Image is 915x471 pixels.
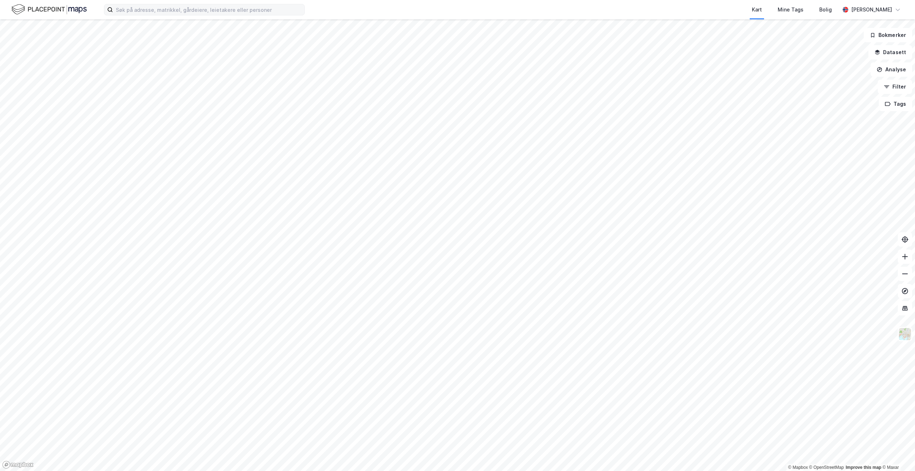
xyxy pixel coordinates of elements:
div: Kontrollprogram for chat [879,437,915,471]
a: Improve this map [846,465,881,470]
div: [PERSON_NAME] [851,5,892,14]
img: logo.f888ab2527a4732fd821a326f86c7f29.svg [11,3,87,16]
button: Tags [879,97,912,111]
div: Mine Tags [778,5,803,14]
img: Z [898,327,912,341]
a: Mapbox homepage [2,461,34,469]
a: OpenStreetMap [809,465,844,470]
button: Datasett [868,45,912,60]
button: Filter [878,80,912,94]
button: Bokmerker [864,28,912,42]
div: Kart [752,5,762,14]
input: Søk på adresse, matrikkel, gårdeiere, leietakere eller personer [113,4,304,15]
div: Bolig [819,5,832,14]
a: Mapbox [788,465,808,470]
iframe: Chat Widget [879,437,915,471]
button: Analyse [871,62,912,77]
